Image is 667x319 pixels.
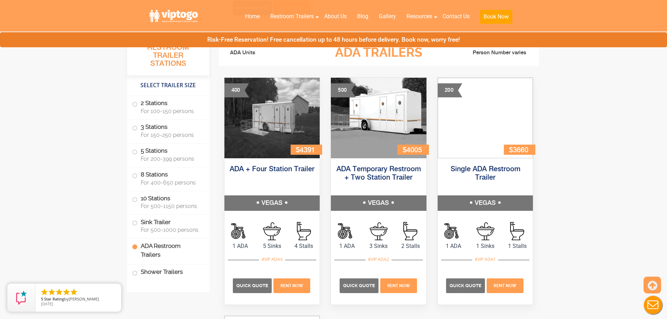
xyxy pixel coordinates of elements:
span: Quick Quote [450,283,481,288]
a: Gallery [374,9,401,24]
h3: All Portable Restroom Trailer Stations [127,33,209,75]
a: Home [240,9,265,24]
span: 1 ADA [224,242,256,250]
a: Quick Quote [340,282,380,289]
label: 10 Stations [132,191,204,213]
a: Contact Us [437,9,475,24]
span: Rent Now [280,283,303,288]
span: For 200-399 persons [141,155,201,162]
div: #VIP ADA2 [366,255,391,264]
img: an icon of sink [370,222,388,240]
a: ADA Temporary Restroom + Two Station Trailer [336,166,421,181]
span: by [41,297,116,302]
label: 2 Stations [132,96,204,118]
div: $4005 [397,145,429,155]
li:  [62,288,71,296]
span: 1 Stalls [501,242,533,250]
span: Quick Quote [236,283,268,288]
span: 3 Sinks [363,242,395,250]
a: Quick Quote [233,282,273,289]
span: Star Rating [44,296,64,301]
a: Restroom Trailers [265,9,319,24]
img: An outside photo of ADA + 4 Station Trailer [224,78,320,158]
h5: VEGAS [331,195,426,211]
li:  [40,288,49,296]
span: [DATE] [41,301,53,306]
a: ADA + Four Station Trailer [230,166,314,173]
a: About Us [319,9,352,24]
h5: VEGAS [438,195,533,211]
img: Single ADA [438,78,533,158]
img: Review Rating [14,291,28,305]
div: $3660 [504,145,535,155]
img: an icon of man on wheel chair [338,222,356,240]
span: For 400-650 persons [141,179,201,186]
img: an icon of Stall [510,222,524,240]
img: an icon of sink [263,222,281,240]
span: 1 Sinks [470,242,501,250]
span: For 150-250 persons [141,132,201,138]
li: Person Number varies [456,49,534,57]
li:  [55,288,63,296]
a: Single ADA Restroom Trailer [451,166,520,181]
img: an icon of Stall [403,222,417,240]
span: 2 Stalls [395,242,426,250]
label: Shower Trailers [132,265,204,280]
img: an icon of man on wheel chair [444,222,463,240]
h4: Select Trailer Size [127,79,209,92]
h5: VEGAS [224,195,320,211]
a: Quick Quote [446,282,486,289]
label: ADA Restroom Trailers [132,238,204,262]
li:  [48,288,56,296]
div: 200 [438,83,462,97]
a: Resources [401,9,437,24]
a: Blog [352,9,374,24]
span: Quick Quote [343,283,375,288]
button: Live Chat [639,291,667,319]
h3: ADA Trailers [302,46,455,60]
img: an icon of Stall [297,222,311,240]
label: 3 Stations [132,120,204,141]
span: 5 [41,296,43,301]
div: #VIP ADA1 [472,255,498,264]
li: ADA Units [224,42,302,63]
li:  [70,288,78,296]
div: $4391 [291,145,322,155]
label: 5 Stations [132,144,204,165]
a: Rent Now [379,282,418,289]
span: Rent Now [387,283,410,288]
div: #VIP ADA4 [259,255,285,264]
label: 8 Stations [132,167,204,189]
div: 400 [224,83,249,97]
button: Book Now [480,10,512,24]
a: Rent Now [273,282,311,289]
span: [PERSON_NAME] [69,296,99,301]
span: 1 ADA [438,242,470,250]
span: For 500-1150 persons [141,203,201,209]
div: 500 [331,83,355,97]
span: 4 Stalls [288,242,320,250]
span: For 500-1000 persons [141,227,201,233]
img: an icon of sink [477,222,494,240]
a: Rent Now [486,282,524,289]
span: Rent Now [494,283,516,288]
a: Book Now [475,9,517,28]
span: 5 Sinks [256,242,288,250]
span: For 100-150 persons [141,108,201,115]
img: Three restrooms out of which one ADA, one female and one male [331,78,426,158]
label: Sink Trailer [132,215,204,236]
img: an icon of man on wheel chair [231,222,249,240]
span: 1 ADA [331,242,363,250]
